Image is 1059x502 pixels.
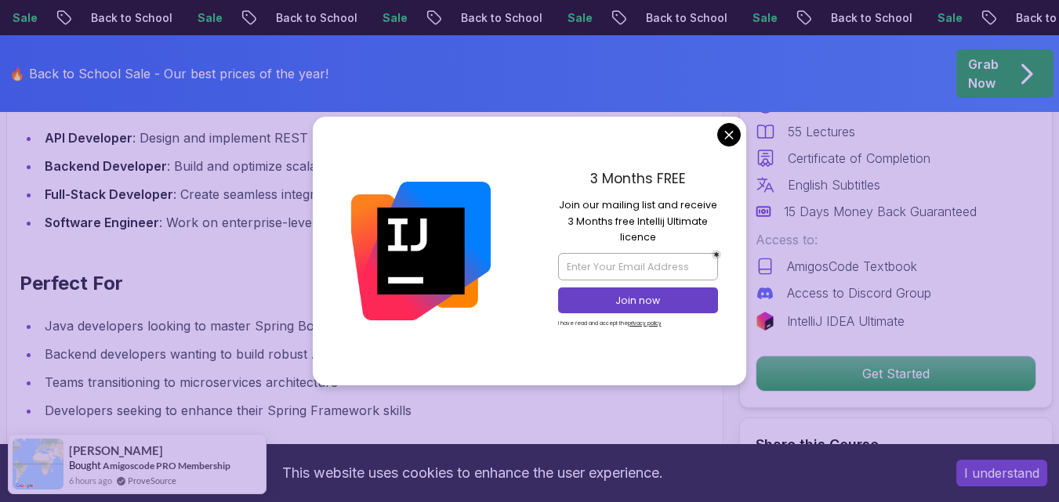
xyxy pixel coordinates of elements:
[348,10,398,26] p: Sale
[718,10,768,26] p: Sale
[163,10,213,26] p: Sale
[756,312,774,330] img: jetbrains logo
[787,257,917,276] p: AmigosCode Textbook
[13,439,63,489] img: provesource social proof notification image
[756,356,1036,392] button: Get Started
[40,399,641,421] li: Developers seeking to enhance their Spring Framework skills
[903,10,953,26] p: Sale
[45,158,167,174] strong: Backend Developer
[784,202,977,221] p: 15 Days Money Back Guaranteed
[40,155,641,177] li: : Build and optimize scalable backend systems using Spring Boot.
[69,444,163,457] span: [PERSON_NAME]
[45,186,173,202] strong: Full-Stack Developer
[40,343,641,365] li: Backend developers wanting to build robust APIs
[241,10,348,26] p: Back to School
[788,122,855,141] p: 55 Lectures
[788,175,880,194] p: English Subtitles
[69,474,112,487] span: 6 hours ago
[103,459,230,472] a: Amigoscode PRO Membership
[40,183,641,205] li: : Create seamless integrations between frontend and backend systems.
[45,215,159,230] strong: Software Engineer
[69,459,101,471] span: Bought
[12,456,933,490] div: This website uses cookies to enhance the user experience.
[611,10,718,26] p: Back to School
[56,10,163,26] p: Back to School
[9,64,328,83] p: 🔥 Back to School Sale - Our best prices of the year!
[756,230,1036,249] p: Access to:
[128,474,176,487] a: ProveSource
[956,460,1047,486] button: Accept cookies
[40,371,641,393] li: Teams transitioning to microservices architecture
[788,149,930,168] p: Certificate of Completion
[45,130,132,146] strong: API Developer
[968,55,999,92] p: Grab Now
[787,312,905,330] p: IntelliJ IDEA Ultimate
[787,284,931,302] p: Access to Discord Group
[40,127,641,149] li: : Design and implement REST APIs for modern applications.
[40,211,641,233] li: : Work on enterprise-level applications requiring robust API infrastructures.
[756,434,1036,456] h2: Share this Course
[756,356,1035,391] p: Get Started
[796,10,903,26] p: Back to School
[533,10,583,26] p: Sale
[40,315,641,337] li: Java developers looking to master Spring Boot
[426,10,533,26] p: Back to School
[20,271,641,296] h2: Perfect For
